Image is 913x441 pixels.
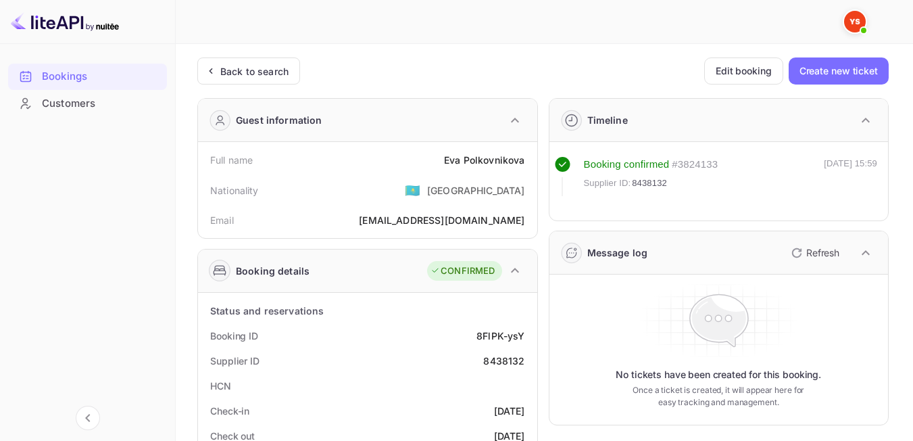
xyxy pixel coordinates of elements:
div: Customers [42,96,160,112]
div: Guest information [236,113,322,127]
div: Bookings [42,69,160,85]
div: [EMAIL_ADDRESS][DOMAIN_NAME] [359,213,524,227]
button: Edit booking [704,57,783,85]
img: LiteAPI logo [11,11,119,32]
div: Bookings [8,64,167,90]
div: Message log [587,246,648,260]
div: Full name [210,153,253,167]
div: Check-in [210,404,249,418]
button: Collapse navigation [76,406,100,430]
button: Refresh [783,242,845,264]
button: Create new ticket [789,57,889,85]
div: Booking ID [210,329,258,343]
div: Customers [8,91,167,117]
div: HCN [210,379,231,393]
img: Yandex Support [844,11,866,32]
a: Bookings [8,64,167,89]
p: Once a ticket is created, it will appear here for easy tracking and management. [628,384,809,409]
div: [GEOGRAPHIC_DATA] [427,183,525,198]
span: 8438132 [632,177,667,190]
div: 8438132 [483,354,524,368]
div: Email [210,213,234,227]
div: [DATE] 15:59 [824,157,877,196]
div: Booking details [236,264,310,278]
div: 8FlPK-ysY [476,329,524,343]
div: # 3824133 [672,157,718,172]
span: United States [405,178,420,202]
div: Supplier ID [210,354,260,368]
div: Booking confirmed [584,157,670,172]
span: Supplier ID: [584,177,631,190]
p: Refresh [806,246,839,260]
div: CONFIRMED [430,264,495,278]
div: Nationality [210,183,259,198]
div: Back to search [220,64,289,78]
div: Timeline [587,113,628,127]
a: Customers [8,91,167,116]
div: [DATE] [494,404,525,418]
p: No tickets have been created for this booking. [616,368,821,381]
div: Eva Polkovnikova [444,153,524,167]
div: Status and reservations [210,304,324,318]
